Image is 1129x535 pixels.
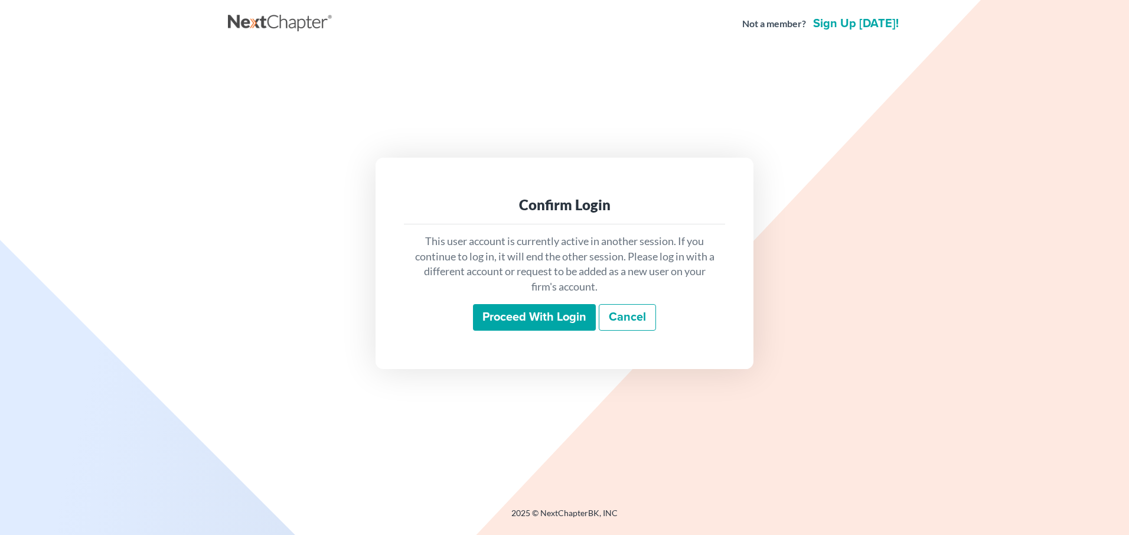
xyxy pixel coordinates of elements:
[413,234,716,295] p: This user account is currently active in another session. If you continue to log in, it will end ...
[599,304,656,331] a: Cancel
[811,18,901,30] a: Sign up [DATE]!
[228,507,901,529] div: 2025 © NextChapterBK, INC
[473,304,596,331] input: Proceed with login
[742,17,806,31] strong: Not a member?
[413,195,716,214] div: Confirm Login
